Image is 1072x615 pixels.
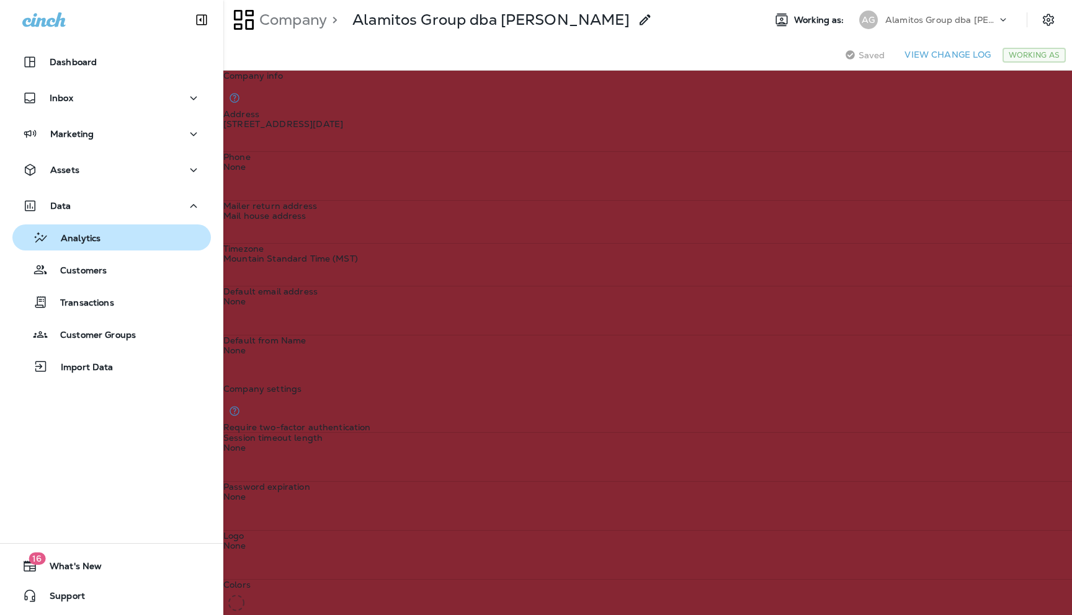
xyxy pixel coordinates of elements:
span: Saved [859,50,885,60]
button: Assets [12,157,211,182]
span: What's New [37,561,102,576]
button: Customer Groups [12,321,211,347]
p: Marketing [50,129,94,139]
p: Dashboard [50,57,97,67]
button: Support [12,583,211,608]
div: AG [859,11,878,29]
p: None [223,296,246,306]
p: Colors [223,580,251,590]
span: 16 [29,552,45,565]
button: Data [12,193,211,218]
p: None [223,345,246,355]
p: Customers [48,265,107,277]
p: Session timeout length [223,433,323,443]
p: Default from Name [223,335,1072,345]
button: Marketing [12,122,211,146]
div: Working As [1003,48,1066,63]
p: Data [50,201,71,211]
p: Mailer return address [223,201,317,211]
p: Password expiration [223,482,310,492]
button: Settings [1037,9,1060,31]
p: Company [254,11,327,29]
button: Transactions [12,289,211,315]
p: [STREET_ADDRESS][DATE] [223,119,343,129]
p: > [327,11,337,29]
button: Customers [12,257,211,283]
button: Analytics [12,224,211,250]
p: Logo [223,531,244,541]
p: Alamitos Group dba [PERSON_NAME] [352,11,630,29]
p: Address [223,109,1072,119]
p: Company info [223,71,1072,81]
p: Customer Groups [48,330,136,342]
p: Require two-factor authentication [223,422,371,432]
button: Collapse Sidebar [184,7,219,32]
span: Support [37,591,85,606]
button: 16What's New [12,554,211,578]
p: None [223,541,246,551]
p: None [223,162,246,172]
p: Phone [223,152,1072,162]
button: Dashboard [12,50,211,74]
p: Mountain Standard Time (MST) [223,254,358,263]
p: Mail house address [223,211,306,221]
p: Timezone [223,244,1072,254]
div: Alamitos Group dba Jiffy Lube [352,11,630,29]
p: Inbox [50,93,73,103]
p: Transactions [48,298,114,309]
button: View Change Log [900,45,996,64]
p: Analytics [48,233,100,245]
button: Inbox [12,86,211,110]
span: Working as: [794,15,847,25]
p: Company settings [223,384,1072,394]
p: Import Data [48,362,114,374]
p: Alamitos Group dba [PERSON_NAME] [885,15,997,25]
p: Assets [50,165,79,175]
p: None [223,443,246,453]
p: Default email address [223,286,1072,296]
p: None [223,492,246,502]
button: Import Data [12,353,211,379]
